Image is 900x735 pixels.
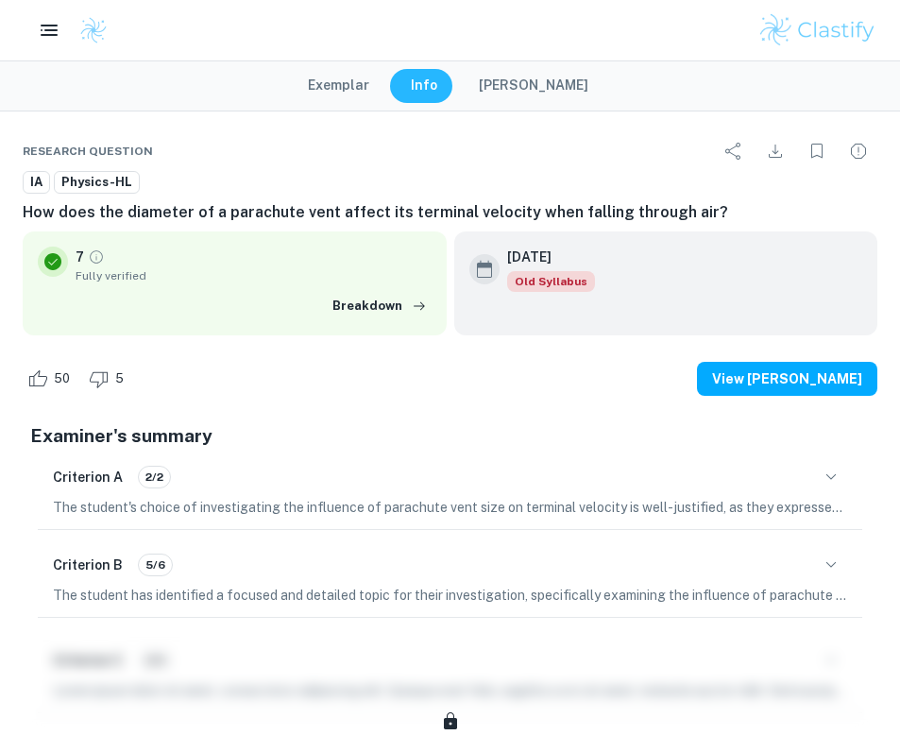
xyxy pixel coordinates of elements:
img: Clastify logo [79,16,108,44]
p: The student's choice of investigating the influence of parachute vent size on terminal velocity i... [53,497,847,518]
button: Info [392,69,456,103]
h5: Examiner's summary [30,422,870,450]
span: 2/2 [139,469,170,486]
p: The student has identified a focused and detailed topic for their investigation, specifically exa... [53,585,847,606]
div: Share [715,132,753,170]
div: Download [756,132,794,170]
img: Clastify logo [757,11,877,49]
h6: [DATE] [507,247,580,267]
span: Fully verified [76,267,432,284]
div: Like [23,364,80,394]
span: 50 [43,369,80,388]
button: [PERSON_NAME] [460,69,607,103]
p: 7 [76,247,84,267]
span: 5 [105,369,134,388]
a: Physics-HL [54,170,140,194]
a: Grade fully verified [88,248,105,265]
div: Bookmark [798,132,836,170]
span: Old Syllabus [507,271,595,292]
div: Report issue [840,132,877,170]
span: Research question [23,143,153,160]
h6: How does the diameter of a parachute vent affect its terminal velocity when falling through air? [23,201,877,224]
span: Physics-HL [55,173,139,192]
span: 5/6 [139,556,172,573]
button: View [PERSON_NAME] [697,362,877,396]
a: IA [23,170,50,194]
div: Starting from the May 2025 session, the Physics IA requirements have changed. It's OK to refer to... [507,271,595,292]
div: Dislike [84,364,134,394]
span: IA [24,173,49,192]
a: Clastify logo [68,16,108,44]
button: Exemplar [289,69,388,103]
h6: Criterion A [53,467,123,487]
h6: Criterion B [53,555,123,575]
button: Breakdown [328,292,432,320]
